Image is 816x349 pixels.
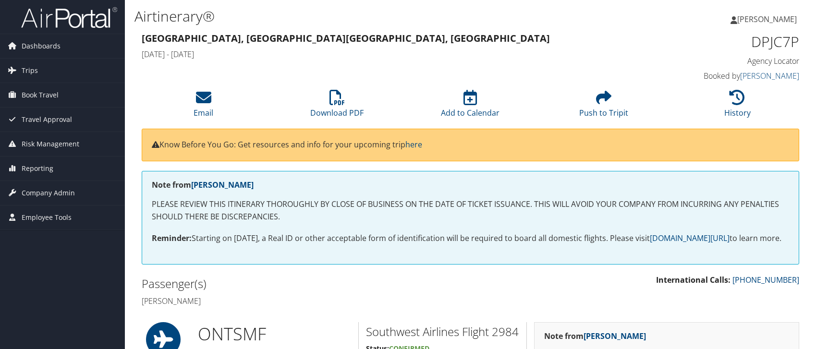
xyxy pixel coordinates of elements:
[142,32,550,45] strong: [GEOGRAPHIC_DATA], [GEOGRAPHIC_DATA] [GEOGRAPHIC_DATA], [GEOGRAPHIC_DATA]
[724,95,751,118] a: History
[645,71,799,81] h4: Booked by
[21,6,117,29] img: airportal-logo.png
[198,322,352,346] h1: ONT SMF
[22,34,61,58] span: Dashboards
[645,32,799,52] h1: DPJC7P
[579,95,628,118] a: Push to Tripit
[22,59,38,83] span: Trips
[152,198,789,223] p: PLEASE REVIEW THIS ITINERARY THOROUGHLY BY CLOSE OF BUSINESS ON THE DATE OF TICKET ISSUANCE. THIS...
[731,5,806,34] a: [PERSON_NAME]
[22,181,75,205] span: Company Admin
[134,6,583,26] h1: Airtinerary®
[22,108,72,132] span: Travel Approval
[152,233,192,243] strong: Reminder:
[152,139,789,151] p: Know Before You Go: Get resources and info for your upcoming trip
[584,331,646,341] a: [PERSON_NAME]
[656,275,731,285] strong: International Calls:
[22,83,59,107] span: Book Travel
[22,132,79,156] span: Risk Management
[22,156,53,181] span: Reporting
[22,205,72,229] span: Employee Tools
[740,71,799,81] a: [PERSON_NAME]
[544,331,646,341] strong: Note from
[142,296,463,306] h4: [PERSON_NAME]
[191,180,254,190] a: [PERSON_NAME]
[152,232,789,245] p: Starting on [DATE], a Real ID or other acceptable form of identification will be required to boar...
[366,324,519,340] h2: Southwest Airlines Flight 2984
[737,14,797,24] span: [PERSON_NAME]
[142,49,631,60] h4: [DATE] - [DATE]
[645,56,799,66] h4: Agency Locator
[405,139,422,150] a: here
[650,233,730,243] a: [DOMAIN_NAME][URL]
[194,95,213,118] a: Email
[310,95,364,118] a: Download PDF
[441,95,499,118] a: Add to Calendar
[142,276,463,292] h2: Passenger(s)
[152,180,254,190] strong: Note from
[732,275,799,285] a: [PHONE_NUMBER]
